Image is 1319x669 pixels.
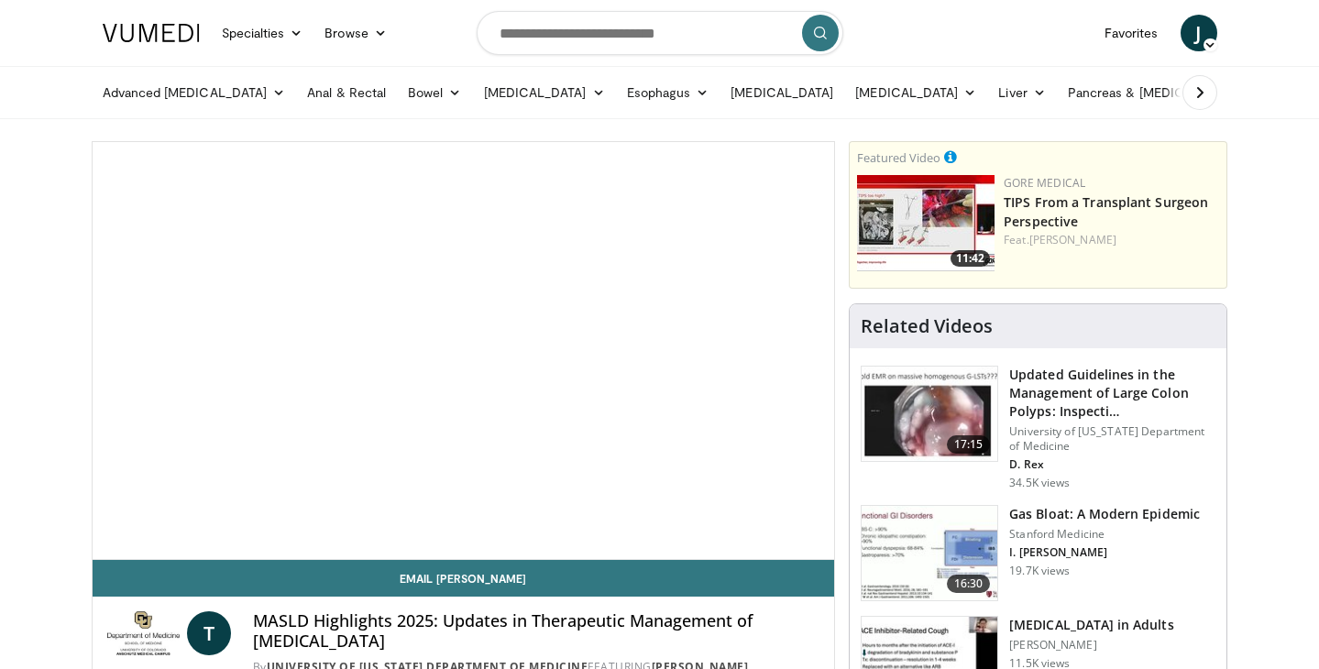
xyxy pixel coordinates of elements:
p: Stanford Medicine [1009,527,1200,542]
a: Bowel [397,74,472,111]
a: Browse [313,15,398,51]
img: VuMedi Logo [103,24,200,42]
a: Specialties [211,15,314,51]
a: [MEDICAL_DATA] [720,74,844,111]
small: Featured Video [857,149,940,166]
img: 4003d3dc-4d84-4588-a4af-bb6b84f49ae6.150x105_q85_crop-smart_upscale.jpg [857,175,995,271]
h3: Updated Guidelines in the Management of Large Colon Polyps: Inspecti… [1009,366,1215,421]
a: [MEDICAL_DATA] [473,74,616,111]
a: Anal & Rectal [296,74,397,111]
a: [PERSON_NAME] [1029,232,1116,247]
p: [PERSON_NAME] [1009,638,1173,653]
span: 11:42 [951,250,990,267]
a: 16:30 Gas Bloat: A Modern Epidemic Stanford Medicine I. [PERSON_NAME] 19.7K views [861,505,1215,602]
a: Email [PERSON_NAME] [93,560,835,597]
span: 16:30 [947,575,991,593]
a: [MEDICAL_DATA] [844,74,987,111]
a: 17:15 Updated Guidelines in the Management of Large Colon Polyps: Inspecti… University of [US_STA... [861,366,1215,490]
span: 17:15 [947,435,991,454]
a: Advanced [MEDICAL_DATA] [92,74,297,111]
img: 480ec31d-e3c1-475b-8289-0a0659db689a.150x105_q85_crop-smart_upscale.jpg [862,506,997,601]
input: Search topics, interventions [477,11,843,55]
p: 34.5K views [1009,476,1070,490]
h3: Gas Bloat: A Modern Epidemic [1009,505,1200,523]
div: Feat. [1004,232,1219,248]
p: 19.7K views [1009,564,1070,578]
a: Pancreas & [MEDICAL_DATA] [1057,74,1271,111]
p: I. [PERSON_NAME] [1009,545,1200,560]
img: University of Colorado Department of Medicine [107,611,180,655]
h4: MASLD Highlights 2025: Updates in Therapeutic Management of [MEDICAL_DATA] [253,611,819,651]
a: Gore Medical [1004,175,1085,191]
a: TIPS From a Transplant Surgeon Perspective [1004,193,1208,230]
a: Favorites [1094,15,1170,51]
a: Esophagus [616,74,720,111]
img: dfcfcb0d-b871-4e1a-9f0c-9f64970f7dd8.150x105_q85_crop-smart_upscale.jpg [862,367,997,462]
p: D. Rex [1009,457,1215,472]
a: Liver [987,74,1056,111]
h4: Related Videos [861,315,993,337]
video-js: Video Player [93,142,835,560]
h3: [MEDICAL_DATA] in Adults [1009,616,1173,634]
a: J [1181,15,1217,51]
a: T [187,611,231,655]
a: 11:42 [857,175,995,271]
p: University of [US_STATE] Department of Medicine [1009,424,1215,454]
